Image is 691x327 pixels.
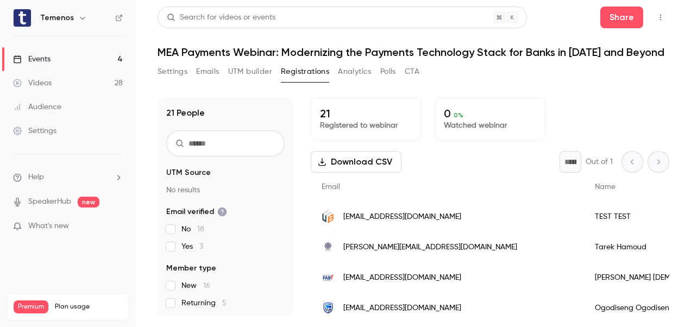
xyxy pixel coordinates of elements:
[158,63,187,80] button: Settings
[228,63,272,80] button: UTM builder
[55,303,122,311] span: Plan usage
[181,241,203,252] span: Yes
[444,107,536,120] p: 0
[14,300,48,313] span: Premium
[199,243,203,250] span: 3
[13,54,51,65] div: Events
[380,63,396,80] button: Polls
[454,111,463,119] span: 0 %
[222,299,227,307] span: 5
[28,172,44,183] span: Help
[13,102,61,112] div: Audience
[158,46,669,59] h1: MEA Payments Webinar: Modernizing the Payments Technology Stack for Banks in [DATE] and Beyond
[586,156,613,167] p: Out of 1
[338,63,372,80] button: Analytics
[28,221,69,232] span: What's new
[110,222,123,231] iframe: Noticeable Trigger
[13,125,56,136] div: Settings
[166,263,216,274] span: Member type
[343,242,517,253] span: [PERSON_NAME][EMAIL_ADDRESS][DOMAIN_NAME]
[78,197,99,207] span: new
[181,298,227,309] span: Returning
[13,78,52,89] div: Videos
[40,12,74,23] h6: Temenos
[322,241,335,254] img: masaref-bsc.com
[320,107,412,120] p: 21
[14,9,31,27] img: Temenos
[444,120,536,131] p: Watched webinar
[196,63,219,80] button: Emails
[322,271,335,284] img: bankfab.com
[343,272,461,284] span: [EMAIL_ADDRESS][DOMAIN_NAME]
[166,206,227,217] span: Email verified
[203,282,210,290] span: 16
[343,303,461,314] span: [EMAIL_ADDRESS][DOMAIN_NAME]
[166,106,205,120] h1: 21 People
[13,172,123,183] li: help-dropdown-opener
[405,63,419,80] button: CTA
[320,120,412,131] p: Registered to webinar
[181,280,210,291] span: New
[197,225,204,233] span: 18
[166,167,211,178] span: UTM Source
[311,151,401,173] button: Download CSV
[343,211,461,223] span: [EMAIL_ADDRESS][DOMAIN_NAME]
[322,183,340,191] span: Email
[28,196,71,207] a: SpeakerHub
[281,63,329,80] button: Registrations
[600,7,643,28] button: Share
[181,224,204,235] span: No
[166,185,285,196] p: No results
[322,210,335,223] img: unboundb2b.com
[595,183,615,191] span: Name
[167,12,275,23] div: Search for videos or events
[322,301,335,315] img: standardbank.co.za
